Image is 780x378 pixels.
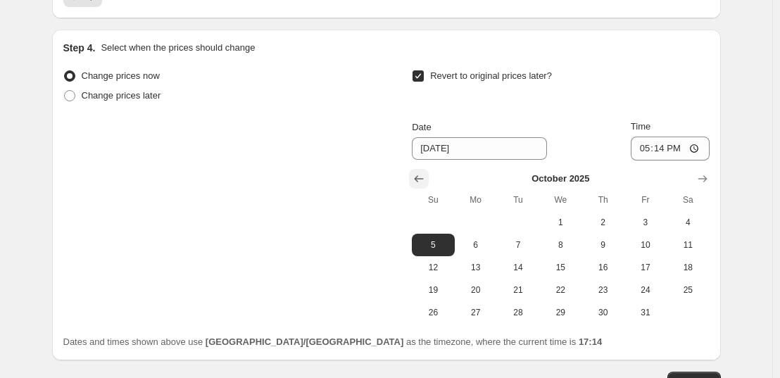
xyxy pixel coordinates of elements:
[417,194,448,206] span: Su
[412,122,431,132] span: Date
[412,189,454,211] th: Sunday
[545,307,576,318] span: 29
[581,211,624,234] button: Thursday October 2 2025
[581,279,624,301] button: Thursday October 23 2025
[624,301,667,324] button: Friday October 31 2025
[587,217,618,228] span: 2
[417,262,448,273] span: 12
[667,256,709,279] button: Saturday October 18 2025
[579,336,602,347] b: 17:14
[581,301,624,324] button: Thursday October 30 2025
[630,284,661,296] span: 24
[63,41,96,55] h2: Step 4.
[631,137,710,160] input: 12:00
[417,307,448,318] span: 26
[545,217,576,228] span: 1
[581,234,624,256] button: Thursday October 9 2025
[545,239,576,251] span: 8
[581,256,624,279] button: Thursday October 16 2025
[667,211,709,234] button: Saturday October 4 2025
[630,239,661,251] span: 10
[630,217,661,228] span: 3
[455,256,497,279] button: Monday October 13 2025
[460,307,491,318] span: 27
[693,169,712,189] button: Show next month, November 2025
[539,189,581,211] th: Wednesday
[206,336,403,347] b: [GEOGRAPHIC_DATA]/[GEOGRAPHIC_DATA]
[545,262,576,273] span: 15
[460,284,491,296] span: 20
[460,239,491,251] span: 6
[497,234,539,256] button: Tuesday October 7 2025
[587,194,618,206] span: Th
[497,301,539,324] button: Tuesday October 28 2025
[417,284,448,296] span: 19
[412,279,454,301] button: Sunday October 19 2025
[460,262,491,273] span: 13
[630,307,661,318] span: 31
[430,70,552,81] span: Revert to original prices later?
[624,234,667,256] button: Friday October 10 2025
[672,284,703,296] span: 25
[539,301,581,324] button: Wednesday October 29 2025
[497,279,539,301] button: Tuesday October 21 2025
[503,239,534,251] span: 7
[412,301,454,324] button: Sunday October 26 2025
[672,239,703,251] span: 11
[587,262,618,273] span: 16
[545,284,576,296] span: 22
[63,336,603,347] span: Dates and times shown above use as the timezone, where the current time is
[539,234,581,256] button: Wednesday October 8 2025
[539,211,581,234] button: Wednesday October 1 2025
[587,239,618,251] span: 9
[409,169,429,189] button: Show previous month, September 2025
[417,239,448,251] span: 5
[412,256,454,279] button: Sunday October 12 2025
[624,189,667,211] th: Friday
[667,189,709,211] th: Saturday
[587,307,618,318] span: 30
[455,301,497,324] button: Monday October 27 2025
[631,121,650,132] span: Time
[412,137,547,160] input: 9/28/2025
[581,189,624,211] th: Thursday
[412,234,454,256] button: Sunday October 5 2025
[497,189,539,211] th: Tuesday
[672,262,703,273] span: 18
[497,256,539,279] button: Tuesday October 14 2025
[455,189,497,211] th: Monday
[101,41,255,55] p: Select when the prices should change
[624,279,667,301] button: Friday October 24 2025
[503,262,534,273] span: 14
[82,90,161,101] span: Change prices later
[667,234,709,256] button: Saturday October 11 2025
[460,194,491,206] span: Mo
[503,307,534,318] span: 28
[82,70,160,81] span: Change prices now
[503,194,534,206] span: Tu
[630,262,661,273] span: 17
[539,256,581,279] button: Wednesday October 15 2025
[672,217,703,228] span: 4
[630,194,661,206] span: Fr
[455,279,497,301] button: Monday October 20 2025
[667,279,709,301] button: Saturday October 25 2025
[587,284,618,296] span: 23
[455,234,497,256] button: Monday October 6 2025
[624,256,667,279] button: Friday October 17 2025
[624,211,667,234] button: Friday October 3 2025
[545,194,576,206] span: We
[539,279,581,301] button: Wednesday October 22 2025
[672,194,703,206] span: Sa
[503,284,534,296] span: 21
